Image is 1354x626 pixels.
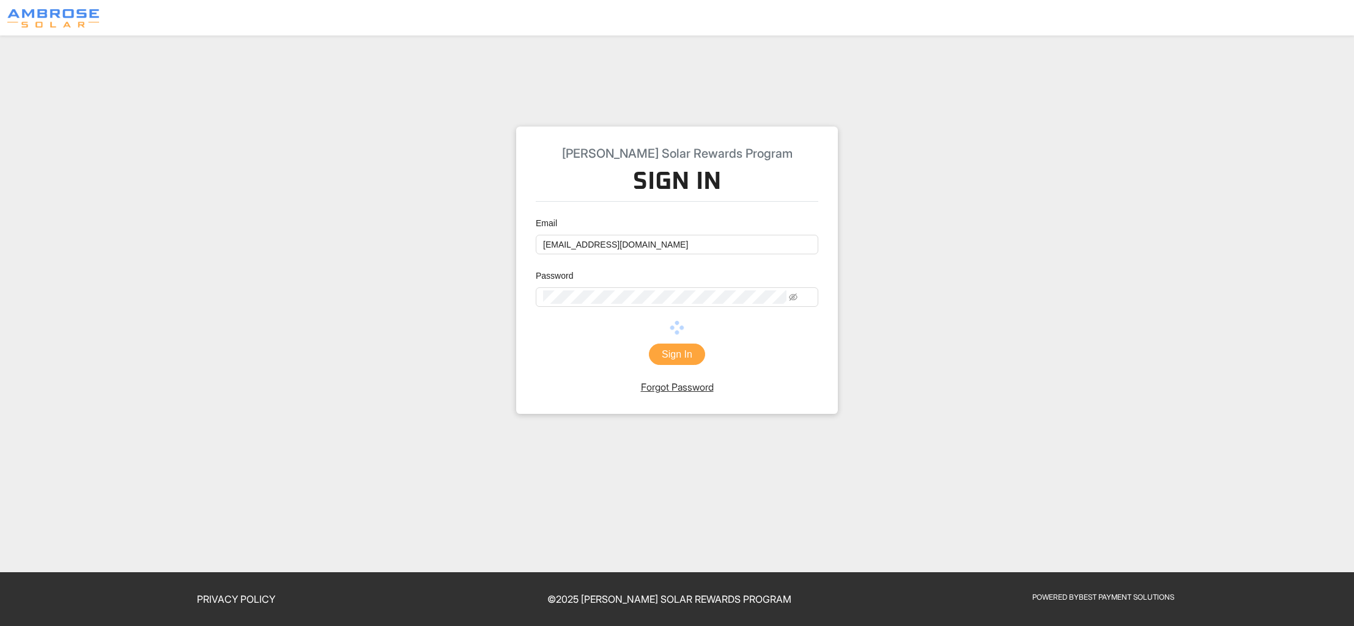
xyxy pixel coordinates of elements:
h3: Sign In [536,167,818,202]
a: Powered ByBest Payment Solutions [1032,592,1174,602]
label: Password [536,269,582,282]
label: Email [536,216,566,230]
a: Privacy Policy [197,593,275,605]
button: Sign In [649,344,705,366]
img: Program logo [7,9,99,28]
input: Password [543,290,786,304]
span: eye-invisible [789,293,797,301]
p: © 2025 [PERSON_NAME] Solar Rewards Program [461,592,879,606]
h5: [PERSON_NAME] Solar Rewards Program [536,146,818,161]
a: Forgot Password [641,381,714,393]
input: Email [536,235,818,254]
